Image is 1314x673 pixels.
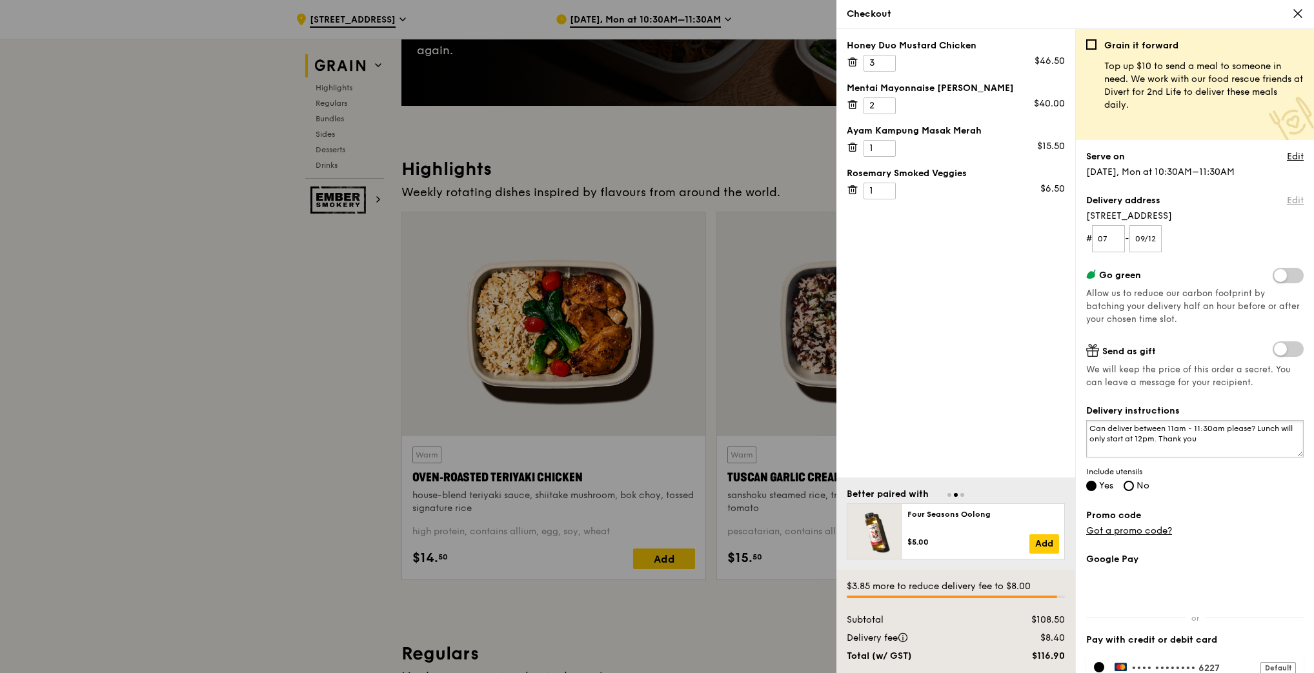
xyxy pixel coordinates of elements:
p: Top up $10 to send a meal to someone in need. We work with our food rescue friends at Divert for ... [1104,60,1304,112]
div: Subtotal [839,614,995,627]
span: We will keep the price of this order a secret. You can leave a message for your recipient. [1086,363,1304,389]
span: Go green [1099,270,1141,281]
input: Yes [1086,481,1097,491]
span: Allow us to reduce our carbon footprint by batching your delivery half an hour before or after yo... [1086,288,1300,325]
label: Google Pay [1086,553,1304,566]
b: Grain it forward [1104,40,1178,51]
div: $3.85 more to reduce delivery fee to $8.00 [847,580,1065,593]
div: $6.50 [1040,183,1065,196]
label: Delivery address [1086,194,1160,207]
img: Payment by MasterCard [1115,662,1128,671]
div: Honey Duo Mustard Chicken [847,39,1065,52]
div: Mentai Mayonnaise [PERSON_NAME] [847,82,1065,95]
div: Delivery fee [839,632,995,645]
div: Total (w/ GST) [839,650,995,663]
a: Edit [1287,194,1304,207]
label: Serve on [1086,150,1125,163]
img: Meal donation [1269,97,1314,143]
div: $108.50 [995,614,1073,627]
div: Ayam Kampung Masak Merah [847,125,1065,137]
input: Unit [1129,225,1162,252]
label: Delivery instructions [1086,405,1304,417]
div: $8.40 [995,632,1073,645]
div: $15.50 [1037,140,1065,153]
span: Go to slide 3 [960,493,964,497]
div: Rosemary Smoked Veggies [847,167,1065,180]
div: Checkout [847,8,1304,21]
div: $5.00 [907,537,1029,547]
span: Go to slide 1 [947,493,951,497]
span: [DATE], Mon at 10:30AM–11:30AM [1086,166,1235,177]
span: No [1137,480,1149,491]
span: Yes [1099,480,1113,491]
span: [STREET_ADDRESS] [1086,210,1304,223]
span: Include utensils [1086,467,1304,477]
input: No [1124,481,1134,491]
div: $46.50 [1035,55,1065,68]
div: Four Seasons Oolong [907,509,1059,519]
span: Go to slide 2 [954,493,958,497]
form: # - [1086,225,1304,252]
input: Floor [1092,225,1125,252]
iframe: Secure payment button frame [1086,574,1304,602]
span: Send as gift [1102,346,1156,357]
a: Got a promo code? [1086,525,1172,536]
div: $116.90 [995,650,1073,663]
label: Promo code [1086,509,1304,522]
a: Add [1029,534,1059,554]
label: Pay with credit or debit card [1086,634,1304,647]
a: Edit [1287,150,1304,163]
div: Better paired with [847,488,929,501]
div: $40.00 [1034,97,1065,110]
